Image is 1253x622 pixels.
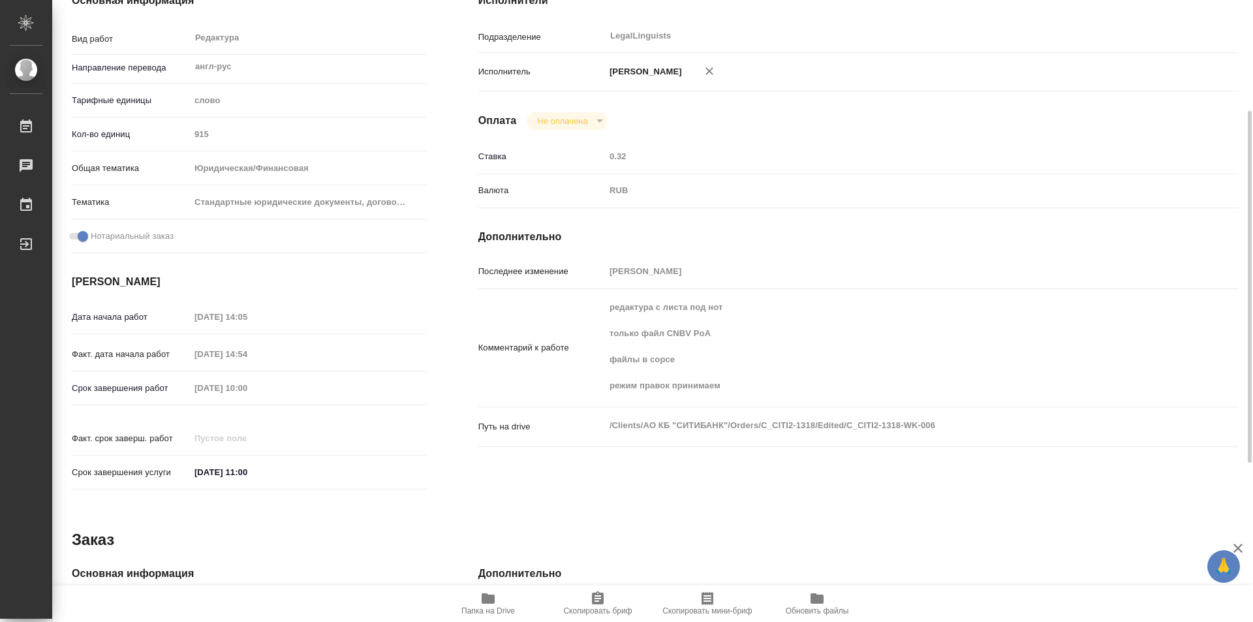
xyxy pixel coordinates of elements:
[478,65,605,78] p: Исполнитель
[72,382,190,395] p: Срок завершения работ
[190,379,304,397] input: Пустое поле
[72,61,190,74] p: Направление перевода
[1213,553,1235,580] span: 🙏
[478,31,605,44] p: Подразделение
[190,307,304,326] input: Пустое поле
[72,432,190,445] p: Факт. срок заверш. работ
[605,296,1175,397] textarea: редактура с листа под нот только файл CNBV PoA файлы в сорсе режим правок принимаем
[543,585,653,622] button: Скопировать бриф
[72,529,114,550] h2: Заказ
[478,566,1239,582] h4: Дополнительно
[190,463,304,482] input: ✎ Введи что-нибудь
[786,606,849,615] span: Обновить файлы
[461,606,515,615] span: Папка на Drive
[190,191,426,213] div: Стандартные юридические документы, договоры, уставы
[72,33,190,46] p: Вид работ
[1207,550,1240,583] button: 🙏
[478,341,605,354] p: Комментарий к работе
[72,274,426,290] h4: [PERSON_NAME]
[72,196,190,209] p: Тематика
[605,414,1175,437] textarea: /Clients/АО КБ "СИТИБАНК"/Orders/C_CITI2-1318/Edited/C_CITI2-1318-WK-006
[605,262,1175,281] input: Пустое поле
[527,112,607,130] div: Не оплачена
[190,345,304,364] input: Пустое поле
[605,179,1175,202] div: RUB
[190,125,426,144] input: Пустое поле
[72,466,190,479] p: Срок завершения услуги
[72,128,190,141] p: Кол-во единиц
[72,94,190,107] p: Тарифные единицы
[762,585,872,622] button: Обновить файлы
[72,162,190,175] p: Общая тематика
[695,57,724,86] button: Удалить исполнителя
[478,265,605,278] p: Последнее изменение
[72,348,190,361] p: Факт. дата начала работ
[72,311,190,324] p: Дата начала работ
[563,606,632,615] span: Скопировать бриф
[478,420,605,433] p: Путь на drive
[190,89,426,112] div: слово
[72,566,426,582] h4: Основная информация
[605,65,682,78] p: [PERSON_NAME]
[533,116,591,127] button: Не оплачена
[662,606,752,615] span: Скопировать мини-бриф
[91,230,174,243] span: Нотариальный заказ
[478,184,605,197] p: Валюта
[478,229,1239,245] h4: Дополнительно
[653,585,762,622] button: Скопировать мини-бриф
[190,157,426,179] div: Юридическая/Финансовая
[190,429,304,448] input: Пустое поле
[433,585,543,622] button: Папка на Drive
[478,113,517,129] h4: Оплата
[478,150,605,163] p: Ставка
[605,147,1175,166] input: Пустое поле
